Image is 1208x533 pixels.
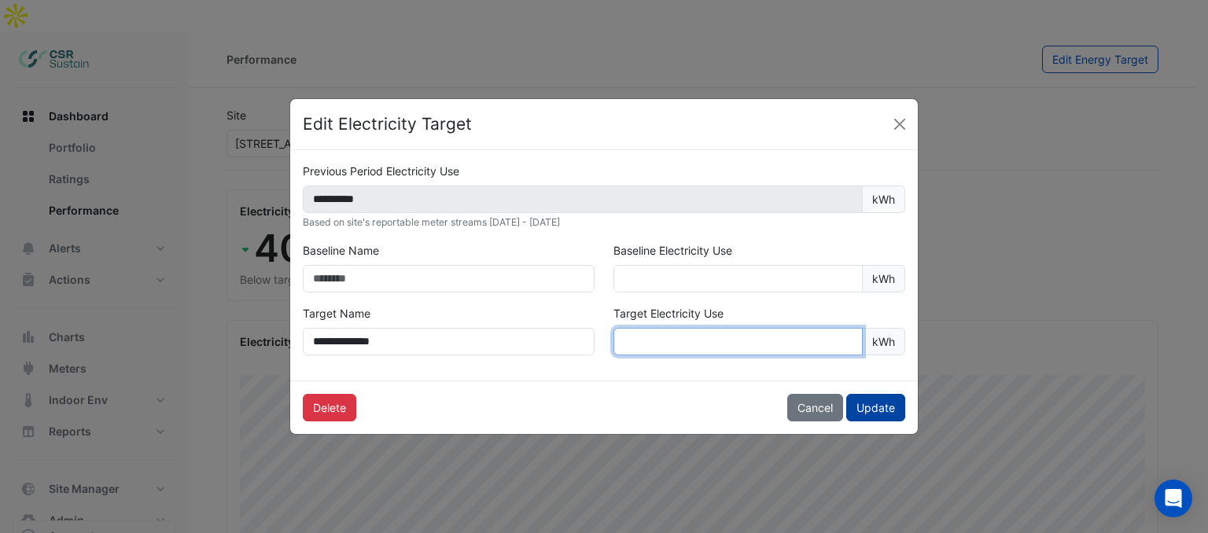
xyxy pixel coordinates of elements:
[613,242,732,259] label: Baseline Electricity Use
[303,112,472,137] h4: Edit Electricity Target
[846,394,905,421] button: Update
[303,394,356,421] button: Delete
[613,305,724,322] label: Target Electricity Use
[888,112,912,136] button: Close
[303,305,370,322] label: Target Name
[303,242,379,259] label: Baseline Name
[303,216,560,228] small: Based on site's reportable meter streams [DATE] - [DATE]
[787,394,843,421] button: Cancel
[862,265,905,292] span: kWh
[303,163,459,179] label: Previous Period Electricity Use
[862,328,905,355] span: kWh
[1155,480,1192,517] div: Open Intercom Messenger
[862,186,905,213] span: kWh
